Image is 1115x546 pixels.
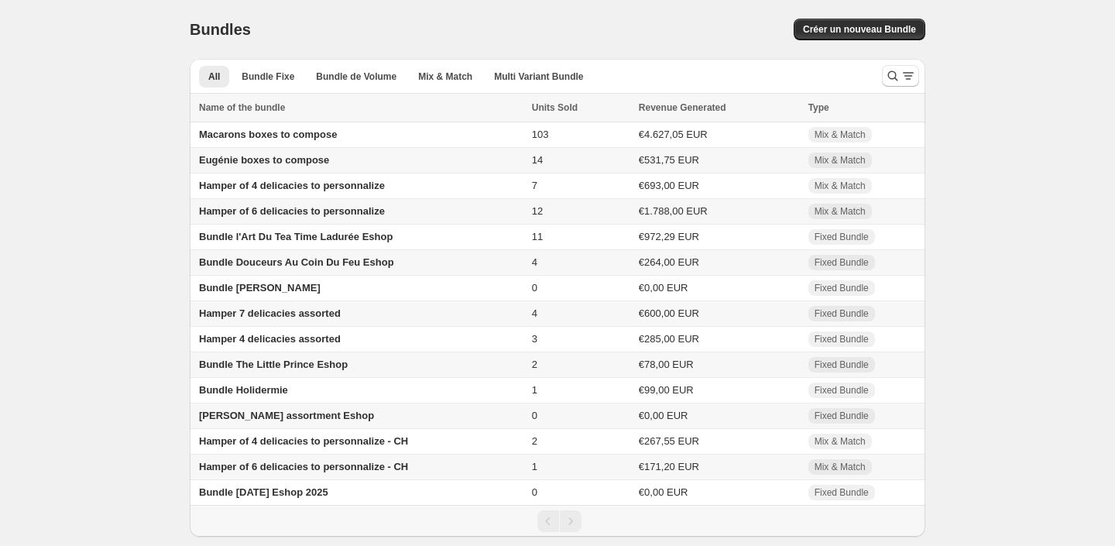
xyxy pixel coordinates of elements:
span: Bundle Holidermie [199,384,288,396]
span: Bundle [PERSON_NAME] [199,282,321,294]
span: Hamper of 4 delicacies to personnalize - CH [199,435,408,447]
span: 103 [532,129,549,140]
span: Fixed Bundle [815,384,869,397]
div: Type [808,100,916,115]
span: Mix & Match [815,129,866,141]
span: Hamper 7 delicacies assorted [199,307,341,319]
span: Fixed Bundle [815,486,869,499]
span: 1 [532,461,537,472]
span: €693,00 EUR [639,180,699,191]
span: 4 [532,256,537,268]
span: Fixed Bundle [815,333,869,345]
span: Bundle Fixe [242,70,294,83]
span: Hamper of 6 delicacies to personnalize [199,205,385,217]
span: 1 [532,384,537,396]
span: 0 [532,486,537,498]
span: €267,55 EUR [639,435,699,447]
span: 4 [532,307,537,319]
button: Revenue Generated [639,100,742,115]
span: 2 [532,359,537,370]
span: Créer un nouveau Bundle [803,23,916,36]
span: €531,75 EUR [639,154,699,166]
span: 7 [532,180,537,191]
span: Macarons boxes to compose [199,129,337,140]
span: Mix & Match [815,205,866,218]
span: €972,29 EUR [639,231,699,242]
span: 14 [532,154,543,166]
button: Units Sold [532,100,593,115]
span: €78,00 EUR [639,359,694,370]
span: Bundle l'Art Du Tea Time Ladurée Eshop [199,231,393,242]
span: Fixed Bundle [815,410,869,422]
span: €264,00 EUR [639,256,699,268]
span: Fixed Bundle [815,307,869,320]
span: Multi Variant Bundle [494,70,583,83]
span: 2 [532,435,537,447]
div: Name of the bundle [199,100,523,115]
span: Fixed Bundle [815,256,869,269]
span: €99,00 EUR [639,384,694,396]
span: Mix & Match [418,70,472,83]
nav: Pagination [190,505,925,537]
span: Fixed Bundle [815,282,869,294]
span: €600,00 EUR [639,307,699,319]
span: €0,00 EUR [639,282,688,294]
span: Units Sold [532,100,578,115]
span: Eugénie boxes to compose [199,154,329,166]
span: Bundle Douceurs Au Coin Du Feu Eshop [199,256,394,268]
span: 0 [532,410,537,421]
span: Hamper 4 delicacies assorted [199,333,341,345]
button: Search and filter results [882,65,919,87]
span: 3 [532,333,537,345]
span: 12 [532,205,543,217]
span: Hamper of 4 delicacies to personnalize [199,180,385,191]
span: Revenue Generated [639,100,726,115]
span: Mix & Match [815,461,866,473]
span: €0,00 EUR [639,486,688,498]
span: Hamper of 6 delicacies to personnalize - CH [199,461,408,472]
h1: Bundles [190,20,251,39]
span: 11 [532,231,543,242]
span: €171,20 EUR [639,461,699,472]
span: €285,00 EUR [639,333,699,345]
span: Mix & Match [815,435,866,448]
span: Bundle de Volume [316,70,396,83]
span: €0,00 EUR [639,410,688,421]
span: Fixed Bundle [815,231,869,243]
span: 0 [532,282,537,294]
button: Créer un nouveau Bundle [794,19,925,40]
span: €1.788,00 EUR [639,205,708,217]
span: Fixed Bundle [815,359,869,371]
span: Bundle The Little Prince Eshop [199,359,348,370]
span: Mix & Match [815,154,866,167]
span: Bundle [DATE] Eshop 2025 [199,486,328,498]
span: €4.627,05 EUR [639,129,708,140]
span: All [208,70,220,83]
span: Mix & Match [815,180,866,192]
span: [PERSON_NAME] assortment Eshop [199,410,374,421]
